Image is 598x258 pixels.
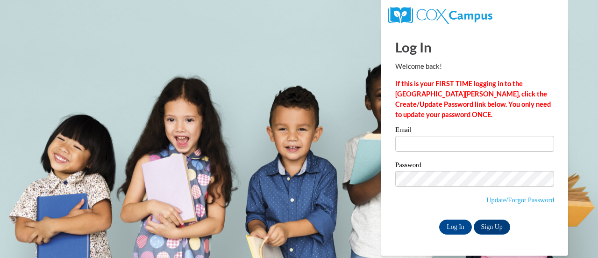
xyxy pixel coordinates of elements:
label: Email [395,126,554,136]
a: COX Campus [388,11,492,19]
img: COX Campus [388,7,492,24]
label: Password [395,162,554,171]
a: Update/Forgot Password [486,196,554,204]
a: Sign Up [474,220,510,235]
strong: If this is your FIRST TIME logging in to the [GEOGRAPHIC_DATA][PERSON_NAME], click the Create/Upd... [395,80,551,118]
input: Log In [439,220,472,235]
p: Welcome back! [395,61,554,72]
h1: Log In [395,37,554,57]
